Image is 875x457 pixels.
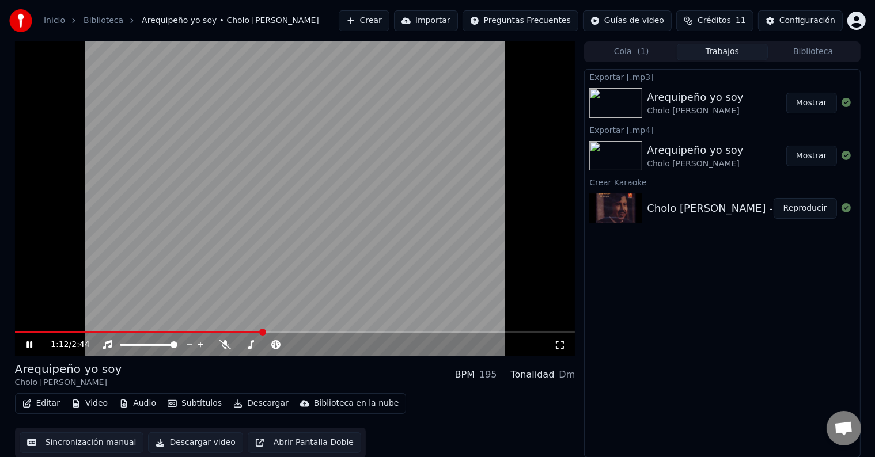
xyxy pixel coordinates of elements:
[67,395,112,412] button: Video
[51,339,69,351] span: 1:12
[339,10,389,31] button: Crear
[586,44,677,60] button: Cola
[774,198,837,219] button: Reproducir
[9,9,32,32] img: youka
[51,339,78,351] div: /
[394,10,458,31] button: Importar
[638,46,649,58] span: ( 1 )
[314,398,399,409] div: Biblioteca en la nube
[479,368,497,382] div: 195
[647,105,743,117] div: Cholo [PERSON_NAME]
[827,411,861,445] a: Chat abierto
[779,15,835,26] div: Configuración
[585,70,859,83] div: Exportar [.mp3]
[583,10,672,31] button: Guías de video
[736,15,746,26] span: 11
[15,361,122,377] div: Arequipeño yo soy
[698,15,731,26] span: Créditos
[585,175,859,189] div: Crear Karaoke
[768,44,859,60] button: Biblioteca
[455,368,475,382] div: BPM
[44,15,319,26] nav: breadcrumb
[142,15,319,26] span: Arequipeño yo soy • Cholo [PERSON_NAME]
[229,395,293,412] button: Descargar
[84,15,123,26] a: Biblioteca
[647,158,743,170] div: Cholo [PERSON_NAME]
[677,44,768,60] button: Trabajos
[463,10,578,31] button: Preguntas Frecuentes
[647,142,743,158] div: Arequipeño yo soy
[559,368,575,382] div: Dm
[71,339,89,351] span: 2:44
[511,368,555,382] div: Tonalidad
[647,200,872,216] div: Cholo [PERSON_NAME] - Arequipeño yo soy
[20,432,144,453] button: Sincronización manual
[758,10,843,31] button: Configuración
[44,15,65,26] a: Inicio
[115,395,161,412] button: Audio
[676,10,753,31] button: Créditos11
[163,395,226,412] button: Subtítulos
[148,432,243,453] button: Descargar video
[18,395,65,412] button: Editar
[786,146,837,166] button: Mostrar
[248,432,361,453] button: Abrir Pantalla Doble
[585,123,859,136] div: Exportar [.mp4]
[15,377,122,389] div: Cholo [PERSON_NAME]
[786,93,837,113] button: Mostrar
[647,89,743,105] div: Arequipeño yo soy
